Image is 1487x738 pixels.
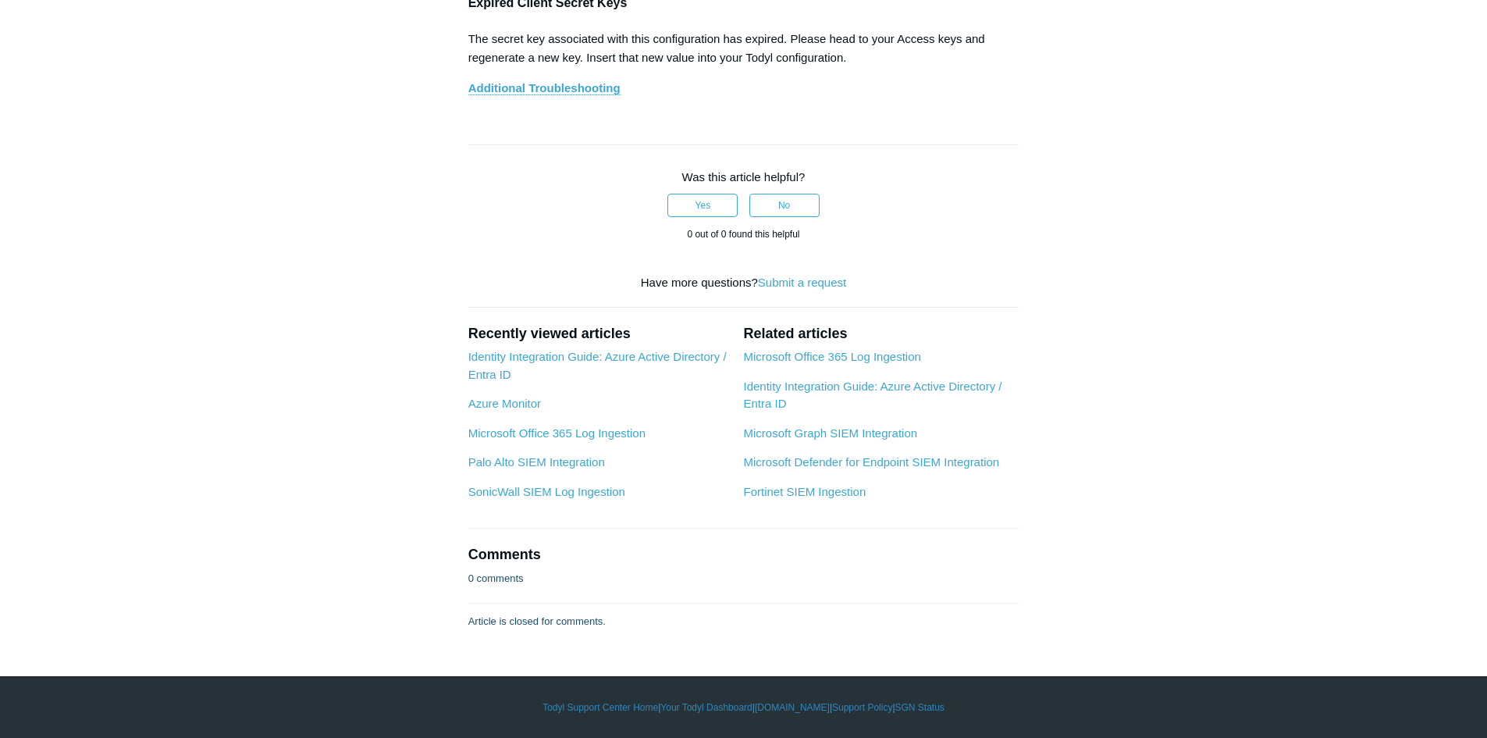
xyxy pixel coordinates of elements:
[743,380,1001,411] a: Identity Integration Guide: Azure Active Directory / Entra ID
[468,426,646,440] a: Microsoft Office 365 Log Ingestion
[468,81,621,94] strong: Additional Troubleshooting
[743,485,866,498] a: Fortinet SIEM Ingestion
[468,571,524,586] p: 0 comments
[468,81,621,95] a: Additional Troubleshooting
[468,323,728,344] h2: Recently viewed articles
[543,701,658,715] a: Todyl Support Center Home
[755,701,830,715] a: [DOMAIN_NAME]
[468,30,1019,67] p: The secret key associated with this configuration has expired. Please head to your Access keys an...
[468,455,605,469] a: Palo Alto SIEM Integration
[743,455,999,469] a: Microsoft Defender for Endpoint SIEM Integration
[660,701,752,715] a: Your Todyl Dashboard
[291,701,1197,715] div: | | | |
[749,194,820,217] button: This article was not helpful
[758,276,846,289] a: Submit a request
[895,701,944,715] a: SGN Status
[468,544,1019,565] h2: Comments
[468,485,625,498] a: SonicWall SIEM Log Ingestion
[468,350,727,381] a: Identity Integration Guide: Azure Active Directory / Entra ID
[743,323,1019,344] h2: Related articles
[687,229,799,240] span: 0 out of 0 found this helpful
[667,194,738,217] button: This article was helpful
[743,350,920,363] a: Microsoft Office 365 Log Ingestion
[468,274,1019,292] div: Have more questions?
[743,426,917,440] a: Microsoft Graph SIEM Integration
[468,397,541,410] a: Azure Monitor
[682,170,806,184] span: Was this article helpful?
[832,701,892,715] a: Support Policy
[468,614,606,629] p: Article is closed for comments.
